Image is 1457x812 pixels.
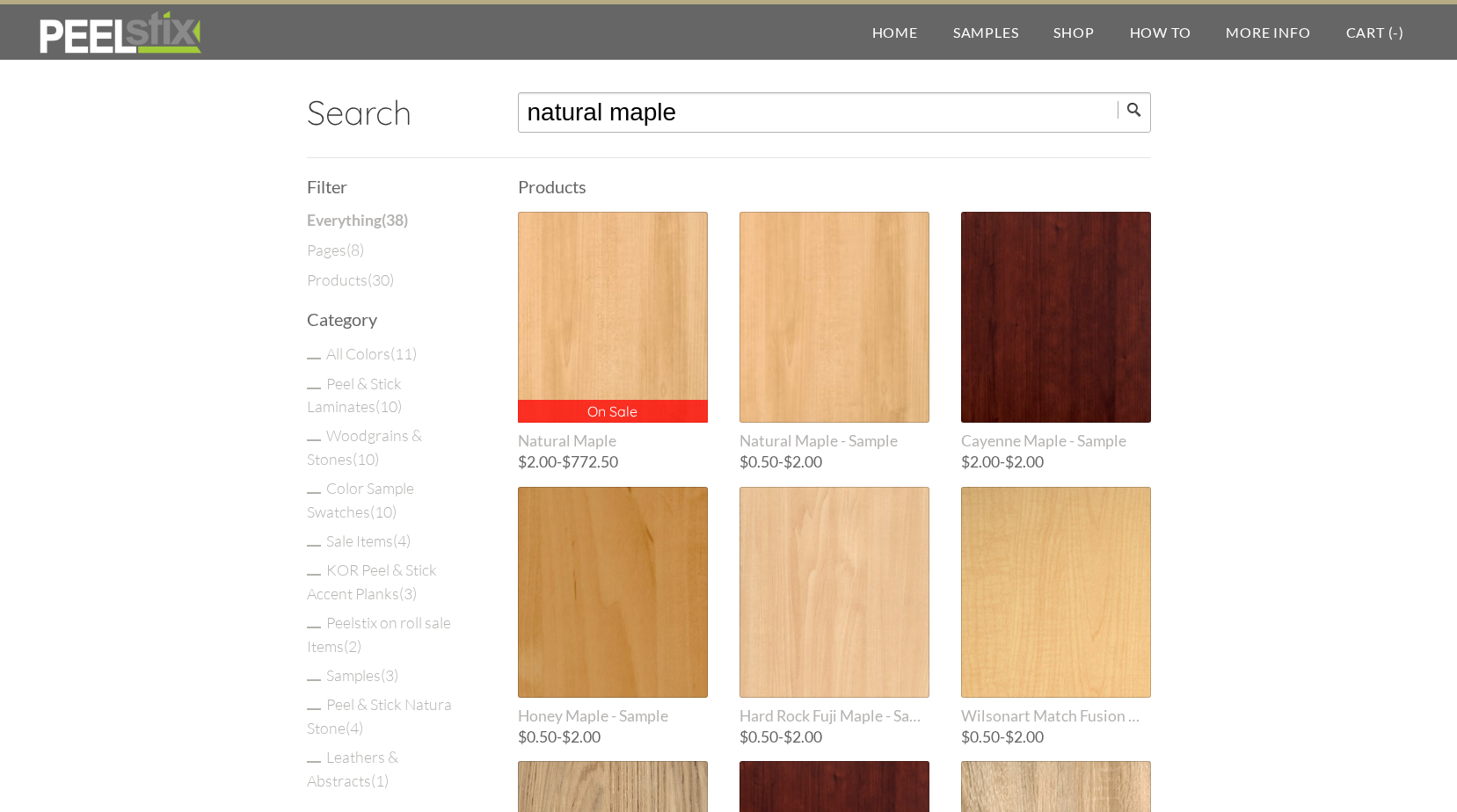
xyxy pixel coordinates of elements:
[370,502,397,521] span: ( )
[307,425,422,468] a: Woodgrains & Stones
[307,574,321,576] input: KOR Peel & Stick Accent Planks(3)
[368,270,394,289] span: ( )
[307,388,321,389] input: Peel & Stick Laminates(10)
[739,453,778,471] span: $0.50
[372,270,390,289] span: 30
[380,396,397,416] span: 10
[1005,453,1044,471] span: $2.00
[307,613,451,655] a: Peelstix on roll sale Items
[375,502,392,521] span: 10
[307,747,398,789] a: Leathers & Abstracts
[961,212,1151,450] a: Cayenne Maple - Sample
[1329,4,1422,60] a: Cart (-)
[518,453,557,471] span: $2.00
[307,238,364,261] a: Pages(8)
[307,627,321,628] input: Peelstix on roll sale Items(2)
[307,679,321,681] input: Samples(3)
[385,665,394,685] span: 3
[351,240,360,259] span: 8
[35,11,205,54] img: REFACE SUPPLIES
[739,487,929,725] a: Hard Rock Fuji Maple - Sample
[518,487,708,725] a: Honey Maple - Sample
[518,728,557,746] span: $0.50
[1036,4,1111,60] a: Shop
[518,431,708,450] span: Natural Maple
[307,708,321,710] input: Peel & Stick Natura Stone(4)
[397,531,406,550] span: 4
[961,728,1000,746] span: $0.50
[346,718,363,737] span: ( )
[371,771,389,790] span: ( )
[1393,24,1399,40] span: -
[348,636,357,656] span: 2
[307,761,321,763] input: Leathers & Abstracts(1)
[961,487,1151,725] a: Wilsonart Match Fusion Maple - Sample
[344,636,361,656] span: ( )
[307,545,321,547] input: Sale Items(4)
[381,665,398,685] span: ( )
[353,449,379,468] span: ( )
[307,310,476,328] h3: Category
[307,209,408,232] a: Everything(38)
[518,400,708,423] p: On Sale
[346,240,364,259] span: ( )
[386,211,404,229] span: 38
[307,439,321,441] input: Woodgrains & Stones(10)
[307,492,321,494] input: Color Sample Swatches(10)
[307,694,452,736] a: Peel & Stick Natura Stone
[1118,101,1151,119] input: Submit
[739,454,929,470] span: -
[375,771,384,790] span: 1
[739,212,929,450] a: Natural Maple - Sample
[326,665,398,685] a: Samples
[307,268,394,291] a: Products(30)
[382,211,408,229] span: ( )
[518,454,708,470] span: -
[393,531,411,550] span: ( )
[1112,4,1209,60] a: How To
[399,584,417,603] span: ( )
[326,344,417,363] a: All Colors
[783,453,822,471] span: $2.00
[307,373,402,416] a: Peel & Stick Laminates
[350,718,359,737] span: 4
[961,454,1151,470] span: -
[961,453,1000,471] span: $2.00
[855,4,936,60] a: Home
[404,584,412,603] span: 3
[961,707,1151,725] span: Wilsonart Match Fusion Maple - Sample
[375,396,402,416] span: ( )
[518,212,708,450] a: On Sale Natural Maple
[307,478,414,520] a: Color Sample Swatches
[395,344,412,363] span: 11
[1005,728,1044,746] span: $2.00
[739,431,929,450] span: Natural Maple - Sample
[518,729,708,745] span: -
[307,178,476,195] h3: Filter
[307,92,476,133] h2: Search
[562,728,601,746] span: $2.00
[390,344,417,363] span: ( )
[1208,4,1328,60] a: More Info
[739,728,778,746] span: $0.50
[961,729,1151,745] span: -
[518,178,1151,195] h3: Products
[562,453,618,471] span: $772.50
[307,358,321,359] input: All Colors(11)
[739,729,929,745] span: -
[518,707,708,725] span: Honey Maple - Sample
[357,449,375,468] span: 10
[307,560,437,602] a: KOR Peel & Stick Accent Planks
[936,4,1037,60] a: Samples
[783,728,822,746] span: $2.00
[739,707,929,725] span: Hard Rock Fuji Maple - Sample
[326,531,411,550] a: Sale Items
[961,431,1151,450] span: Cayenne Maple - Sample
